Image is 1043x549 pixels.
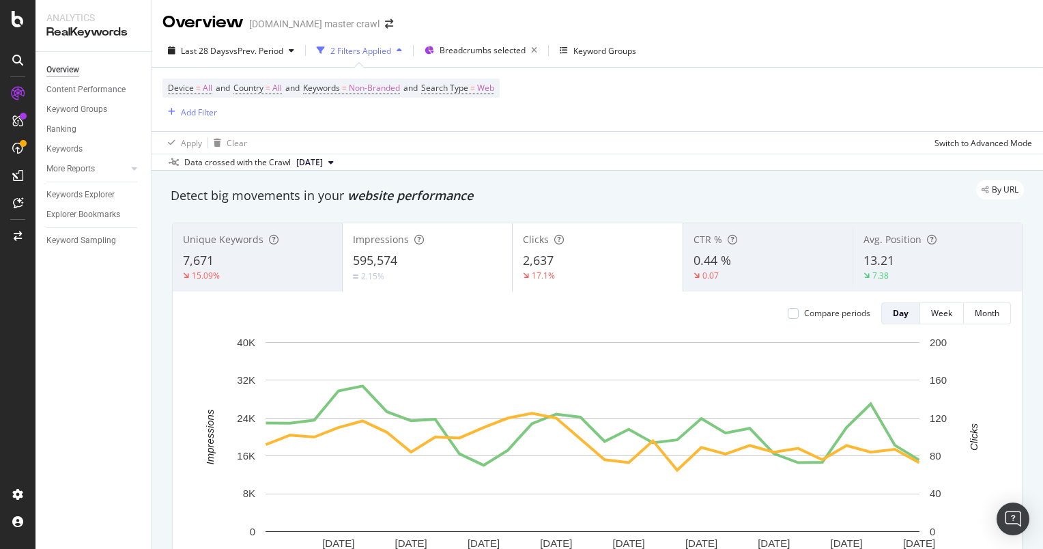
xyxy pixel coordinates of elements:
div: Overview [162,11,244,34]
span: Clicks [523,233,549,246]
span: Avg. Position [863,233,921,246]
div: Keywords [46,142,83,156]
div: Data crossed with the Crawl [184,156,291,169]
text: 200 [930,337,947,348]
a: Overview [46,63,141,77]
span: and [285,82,300,94]
a: Keywords [46,142,141,156]
span: 2025 Sep. 29th [296,156,323,169]
button: Add Filter [162,104,217,120]
div: Open Intercom Messenger [997,503,1029,535]
div: Keyword Groups [46,102,107,117]
span: All [203,79,212,98]
text: [DATE] [903,537,935,549]
div: arrow-right-arrow-left [385,19,393,29]
span: and [403,82,418,94]
text: 80 [930,450,941,462]
span: = [342,82,347,94]
div: Keyword Groups [573,45,636,57]
text: [DATE] [322,537,354,549]
div: Analytics [46,11,140,25]
a: Keyword Groups [46,102,141,117]
text: [DATE] [613,537,645,549]
text: 0 [250,526,255,537]
button: 2 Filters Applied [311,40,408,61]
div: Switch to Advanced Mode [934,137,1032,149]
button: Keyword Groups [554,40,642,61]
button: Clear [208,132,247,154]
span: Last 28 Days [181,45,229,57]
text: [DATE] [468,537,500,549]
button: Switch to Advanced Mode [929,132,1032,154]
span: 7,671 [183,252,214,268]
span: Unique Keywords [183,233,263,246]
text: [DATE] [395,537,427,549]
div: [DOMAIN_NAME] master crawl [249,17,380,31]
span: 0.44 % [694,252,731,268]
text: Impressions [204,409,216,464]
text: 0 [930,526,935,537]
div: Apply [181,137,202,149]
button: Week [920,302,964,324]
a: Keyword Sampling [46,234,141,248]
span: Non-Branded [349,79,400,98]
button: Day [881,302,920,324]
div: 0.07 [702,270,719,281]
div: 17.1% [532,270,555,281]
span: Device [168,82,194,94]
span: vs Prev. Period [229,45,283,57]
span: CTR % [694,233,722,246]
a: Explorer Bookmarks [46,208,141,222]
div: Week [931,307,952,319]
span: = [266,82,270,94]
div: legacy label [976,180,1024,199]
span: = [196,82,201,94]
text: [DATE] [540,537,572,549]
text: Clicks [968,423,980,450]
a: Keywords Explorer [46,188,141,202]
span: Search Type [421,82,468,94]
span: 2,637 [523,252,554,268]
div: RealKeywords [46,25,140,40]
div: Content Performance [46,83,126,97]
div: Keywords Explorer [46,188,115,202]
div: Add Filter [181,107,217,118]
text: [DATE] [758,537,790,549]
button: Apply [162,132,202,154]
div: Keyword Sampling [46,234,116,248]
span: By URL [992,186,1018,194]
a: More Reports [46,162,128,176]
a: Ranking [46,122,141,137]
div: Clear [227,137,247,149]
text: 8K [243,488,255,499]
a: Content Performance [46,83,141,97]
button: [DATE] [291,154,339,171]
span: Country [233,82,263,94]
span: = [470,82,475,94]
div: Ranking [46,122,76,137]
text: 32K [237,374,255,386]
span: 13.21 [863,252,894,268]
div: 2.15% [361,270,384,282]
div: 15.09% [192,270,220,281]
div: Day [893,307,909,319]
text: 120 [930,412,947,424]
span: Web [477,79,494,98]
div: 7.38 [872,270,889,281]
span: Impressions [353,233,409,246]
span: Keywords [303,82,340,94]
span: and [216,82,230,94]
div: Overview [46,63,79,77]
text: 24K [237,412,255,424]
text: 40 [930,488,941,499]
span: All [272,79,282,98]
button: Breadcrumbs selected [419,40,543,61]
span: Breadcrumbs selected [440,44,526,56]
button: Last 28 DaysvsPrev. Period [162,40,300,61]
div: 2 Filters Applied [330,45,391,57]
text: 40K [237,337,255,348]
button: Month [964,302,1011,324]
text: [DATE] [831,537,863,549]
text: 160 [930,374,947,386]
text: [DATE] [685,537,717,549]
